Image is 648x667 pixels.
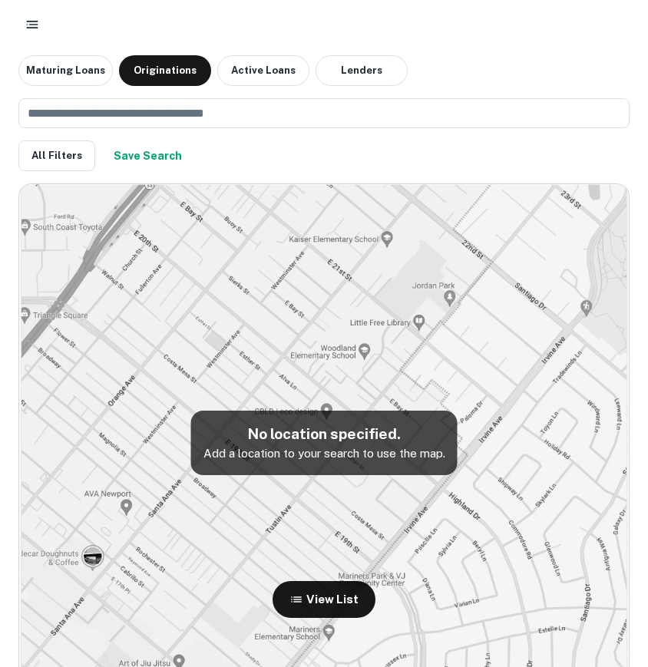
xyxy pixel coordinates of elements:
[203,423,445,445] h5: No location specified.
[18,140,95,171] button: All Filters
[18,55,113,86] button: Maturing Loans
[203,444,445,463] p: Add a location to your search to use the map.
[273,581,375,618] button: View List
[217,55,309,86] button: Active Loans
[107,140,188,171] button: Save your search to get updates of matches that match your search criteria.
[119,55,211,86] button: Originations
[571,544,648,618] iframe: Chat Widget
[316,55,408,86] button: Lenders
